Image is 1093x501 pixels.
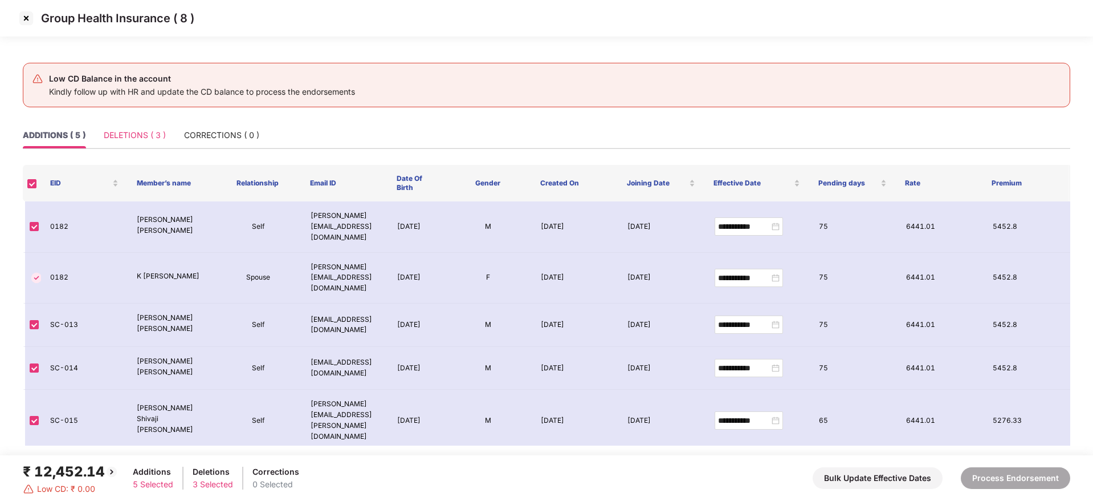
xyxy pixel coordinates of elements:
td: 6441.01 [897,201,984,253]
th: Effective Date [704,165,809,201]
td: [PERSON_NAME][EMAIL_ADDRESS][DOMAIN_NAME] [301,201,388,253]
span: EID [50,179,110,188]
div: CORRECTIONS ( 0 ) [184,129,259,142]
td: 6441.01 [897,347,984,390]
td: 0182 [41,201,128,253]
td: [DATE] [532,304,618,347]
td: [DATE] [388,347,445,390]
th: Member’s name [128,165,214,201]
td: 5452.8 [984,201,1070,253]
td: 6441.01 [897,253,984,304]
td: 6441.01 [897,304,984,347]
td: SC-015 [41,390,128,451]
span: Pending days [818,179,878,188]
div: 0 Selected [252,478,299,491]
th: Date Of Birth [388,165,444,201]
span: Low CD: ₹ 0.00 [37,483,95,495]
img: svg+xml;base64,PHN2ZyBpZD0iVGljay0zMngzMiIgeG1sbnM9Imh0dHA6Ly93d3cudzMub3JnLzIwMDAvc3ZnIiB3aWR0aD... [30,271,43,285]
td: [EMAIL_ADDRESS][DOMAIN_NAME] [301,304,388,347]
th: Rate [896,165,982,201]
div: ADDITIONS ( 5 ) [23,129,85,142]
td: [DATE] [618,304,705,347]
td: [DATE] [388,390,445,451]
th: EID [41,165,128,201]
td: M [445,304,532,347]
td: F [445,253,532,304]
th: Gender [444,165,531,201]
td: [DATE] [618,201,705,253]
div: Deletions [193,466,233,478]
td: SC-014 [41,347,128,390]
td: 75 [810,304,896,347]
td: [DATE] [388,253,445,304]
td: [DATE] [388,201,445,253]
td: Self [214,201,301,253]
td: [DATE] [618,390,705,451]
td: [PERSON_NAME][EMAIL_ADDRESS][DOMAIN_NAME] [301,253,388,304]
td: 5452.8 [984,304,1070,347]
td: 75 [810,201,896,253]
div: 3 Selected [193,478,233,491]
td: Self [214,347,301,390]
p: [PERSON_NAME] [PERSON_NAME] [137,356,205,378]
th: Pending days [809,165,896,201]
td: 0182 [41,253,128,304]
img: svg+xml;base64,PHN2ZyBpZD0iQ3Jvc3MtMzJ4MzIiIHhtbG5zPSJodHRwOi8vd3d3LnczLm9yZy8yMDAwL3N2ZyIgd2lkdG... [17,9,35,27]
td: 5452.8 [984,253,1070,304]
button: Bulk Update Effective Dates [813,467,943,489]
button: Process Endorsement [961,467,1070,489]
td: [EMAIL_ADDRESS][DOMAIN_NAME] [301,347,388,390]
td: 75 [810,253,896,304]
span: Effective Date [713,179,792,188]
td: Self [214,390,301,451]
td: [PERSON_NAME][EMAIL_ADDRESS][PERSON_NAME][DOMAIN_NAME] [301,390,388,451]
td: 6441.01 [897,390,984,451]
td: M [445,390,532,451]
td: [DATE] [532,390,618,451]
div: Kindly follow up with HR and update the CD balance to process the endorsements [49,86,355,98]
img: svg+xml;base64,PHN2ZyB4bWxucz0iaHR0cDovL3d3dy53My5vcmcvMjAwMC9zdmciIHdpZHRoPSIyNCIgaGVpZ2h0PSIyNC... [32,73,43,84]
p: [PERSON_NAME] Shivaji [PERSON_NAME] [137,403,205,435]
div: ₹ 12,452.14 [23,461,119,483]
th: Relationship [214,165,301,201]
td: Spouse [214,253,301,304]
th: Created On [531,165,618,201]
th: Joining Date [618,165,704,201]
div: Low CD Balance in the account [49,72,355,86]
span: Joining Date [627,179,687,188]
th: Email ID [301,165,388,201]
td: 65 [810,390,896,451]
td: [DATE] [388,304,445,347]
p: [PERSON_NAME] [PERSON_NAME] [137,313,205,334]
td: 5276.33 [984,390,1070,451]
td: M [445,201,532,253]
img: svg+xml;base64,PHN2ZyBpZD0iRGFuZ2VyLTMyeDMyIiB4bWxucz0iaHR0cDovL3d3dy53My5vcmcvMjAwMC9zdmciIHdpZH... [23,483,34,495]
td: 5452.8 [984,347,1070,390]
td: [DATE] [532,253,618,304]
p: [PERSON_NAME] [PERSON_NAME] [137,215,205,236]
td: 75 [810,347,896,390]
td: [DATE] [618,347,705,390]
p: K [PERSON_NAME] [137,271,205,282]
div: DELETIONS ( 3 ) [104,129,166,142]
td: M [445,347,532,390]
p: Group Health Insurance ( 8 ) [41,11,194,25]
td: [DATE] [532,347,618,390]
td: Self [214,304,301,347]
div: 5 Selected [133,478,173,491]
td: [DATE] [618,253,705,304]
div: Corrections [252,466,299,478]
img: svg+xml;base64,PHN2ZyBpZD0iQmFjay0yMHgyMCIgeG1sbnM9Imh0dHA6Ly93d3cudzMub3JnLzIwMDAvc3ZnIiB3aWR0aD... [105,465,119,479]
td: [DATE] [532,201,618,253]
div: Additions [133,466,173,478]
th: Premium [982,165,1069,201]
td: SC-013 [41,304,128,347]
